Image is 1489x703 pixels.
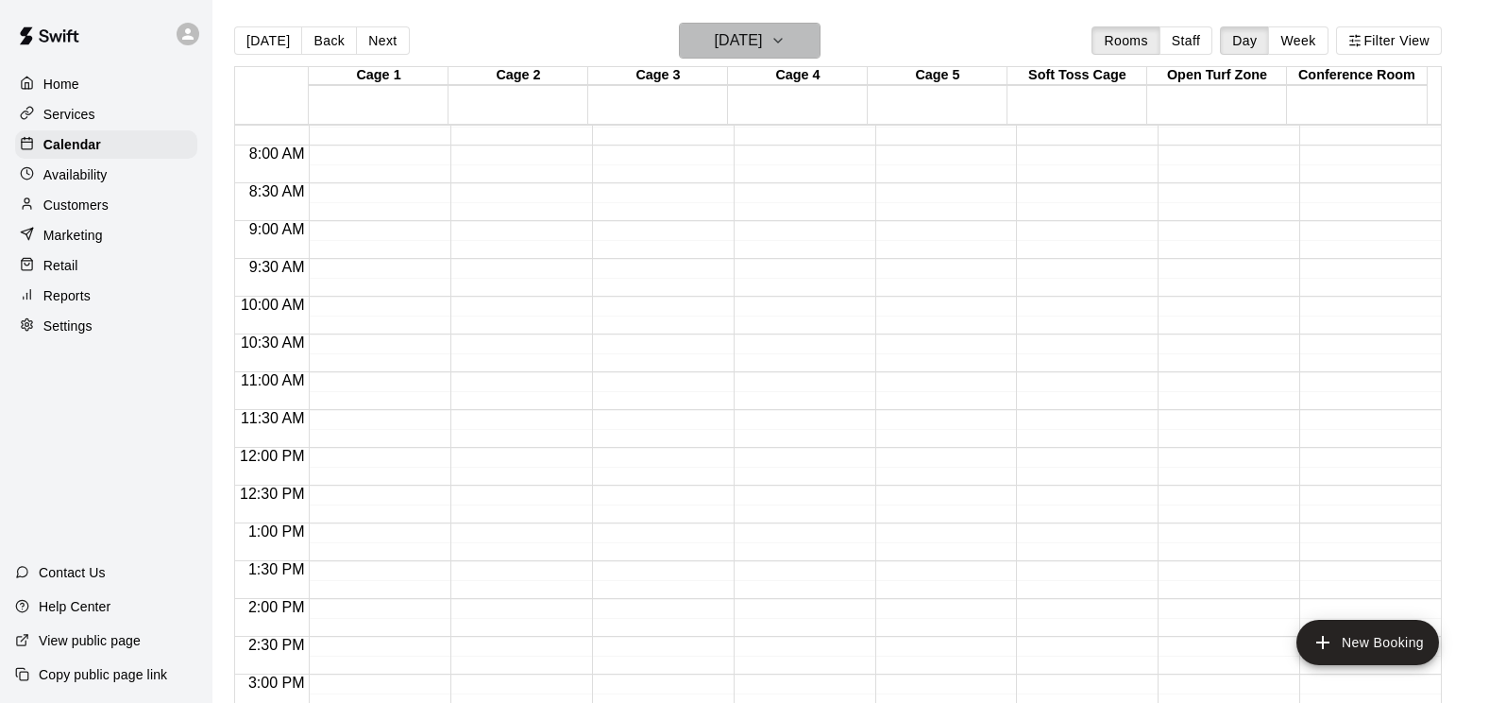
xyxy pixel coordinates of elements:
[43,165,108,184] p: Availability
[43,105,95,124] p: Services
[15,100,197,129] a: Services
[15,191,197,219] a: Customers
[236,372,310,388] span: 11:00 AM
[39,597,110,616] p: Help Center
[235,486,309,502] span: 12:30 PM
[43,75,79,94] p: Home
[714,27,762,54] h6: [DATE]
[236,410,310,426] span: 11:30 AM
[728,67,868,85] div: Cage 4
[679,23,821,59] button: [DATE]
[39,563,106,582] p: Contact Us
[244,561,310,577] span: 1:30 PM
[236,297,310,313] span: 10:00 AM
[1159,26,1213,55] button: Staff
[234,26,302,55] button: [DATE]
[43,196,109,214] p: Customers
[309,67,448,85] div: Cage 1
[39,665,167,684] p: Copy public page link
[244,637,310,653] span: 2:30 PM
[245,221,310,237] span: 9:00 AM
[1287,67,1427,85] div: Conference Room
[301,26,357,55] button: Back
[244,599,310,615] span: 2:00 PM
[1296,620,1439,665] button: add
[15,130,197,159] a: Calendar
[1336,26,1442,55] button: Filter View
[244,675,310,691] span: 3:00 PM
[235,448,309,464] span: 12:00 PM
[43,226,103,245] p: Marketing
[245,146,310,162] span: 8:00 AM
[1007,67,1147,85] div: Soft Toss Cage
[1268,26,1328,55] button: Week
[448,67,588,85] div: Cage 2
[245,183,310,199] span: 8:30 AM
[43,317,93,335] p: Settings
[15,251,197,280] a: Retail
[15,312,197,340] a: Settings
[43,135,101,154] p: Calendar
[868,67,1007,85] div: Cage 5
[15,70,197,98] a: Home
[244,523,310,540] span: 1:00 PM
[15,282,197,310] a: Reports
[245,259,310,275] span: 9:30 AM
[236,334,310,351] span: 10:30 AM
[1220,26,1269,55] button: Day
[356,26,409,55] button: Next
[15,161,197,189] a: Availability
[43,256,78,275] p: Retail
[588,67,728,85] div: Cage 3
[1147,67,1287,85] div: Open Turf Zone
[43,286,91,305] p: Reports
[15,221,197,249] a: Marketing
[39,631,141,650] p: View public page
[1091,26,1159,55] button: Rooms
